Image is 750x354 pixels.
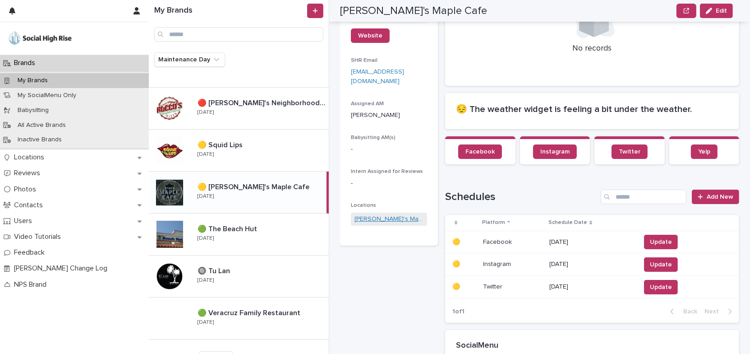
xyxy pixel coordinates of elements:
[678,308,697,315] span: Back
[533,144,577,159] a: Instagram
[154,27,323,42] input: Search
[198,265,232,275] p: 🔘 Tu Lan
[351,101,384,107] span: Assigned AM
[198,139,244,149] p: 🟡 Squid Lips
[483,281,504,291] p: Twitter
[716,8,727,14] span: Edit
[198,151,214,158] p: [DATE]
[456,341,498,351] h2: SocialMenu
[456,104,728,115] h2: 😔 The weather widget is feeling a bit under the weather.
[700,4,733,18] button: Edit
[154,52,225,67] button: Maintenance Day
[10,59,42,67] p: Brands
[198,319,214,326] p: [DATE]
[10,136,69,144] p: Inactive Brands
[10,121,73,129] p: All Active Brands
[452,237,462,246] p: 🟡
[548,218,587,228] p: Schedule Date
[549,283,633,291] p: [DATE]
[198,277,214,284] p: [DATE]
[10,153,51,162] p: Locations
[601,190,686,204] input: Search
[691,144,718,159] a: Yelp
[351,169,423,174] span: Intern Assigned for Reviews
[10,92,83,99] p: My SocialMenu Only
[445,191,597,204] h1: Schedules
[351,135,396,140] span: Babysitting AM(s)
[619,149,640,155] span: Twitter
[540,149,570,155] span: Instagram
[650,238,672,247] span: Update
[149,172,329,214] a: 🟡 [PERSON_NAME]'s Maple Cafe🟡 [PERSON_NAME]'s Maple Cafe [DATE]
[198,193,214,200] p: [DATE]
[358,33,382,39] span: Website
[354,214,423,224] a: [PERSON_NAME]'s Maple Cafe
[340,5,487,18] h2: [PERSON_NAME]'s Maple Cafe
[10,280,54,289] p: NPS Brand
[198,109,214,116] p: [DATE]
[10,233,68,241] p: Video Tutorials
[10,201,50,210] p: Contacts
[549,238,633,246] p: [DATE]
[612,144,648,159] a: Twitter
[650,260,672,269] span: Update
[198,181,311,191] p: 🟡 [PERSON_NAME]'s Maple Cafe
[707,194,733,200] span: Add New
[10,248,52,257] p: Feedback
[198,235,214,242] p: [DATE]
[10,107,56,114] p: Babysitting
[482,218,505,228] p: Platform
[445,301,472,323] p: 1 of 1
[692,190,739,204] a: Add New
[10,217,39,225] p: Users
[149,214,329,256] a: 🟢 The Beach Hut🟢 The Beach Hut [DATE]
[704,308,724,315] span: Next
[351,58,377,63] span: SHR Email
[10,77,55,84] p: My Brands
[483,237,514,246] p: Facebook
[483,259,513,268] p: Instagram
[445,276,739,298] tr: 🟡🟡 TwitterTwitter [DATE]Update
[650,283,672,292] span: Update
[10,185,43,194] p: Photos
[456,44,728,54] p: No records
[452,259,462,268] p: 🟡
[351,69,404,84] a: [EMAIL_ADDRESS][DOMAIN_NAME]
[445,253,739,276] tr: 🟡🟡 InstagramInstagram [DATE]Update
[701,307,739,316] button: Next
[644,235,678,249] button: Update
[351,203,376,208] span: Locations
[663,307,701,316] button: Back
[10,169,47,177] p: Reviews
[149,130,329,172] a: 🟡 Squid Lips🟡 Squid Lips [DATE]
[351,179,427,188] p: -
[351,28,390,43] a: Website
[351,144,427,154] p: -
[644,280,678,294] button: Update
[644,257,678,272] button: Update
[445,231,739,253] tr: 🟡🟡 FacebookFacebook [DATE]Update
[154,6,305,16] h1: My Brands
[458,144,502,159] a: Facebook
[149,88,329,130] a: 🔴 [PERSON_NAME]'s Neighborhood Pizza🔴 [PERSON_NAME]'s Neighborhood Pizza [DATE]
[149,256,329,298] a: 🔘 Tu Lan🔘 Tu Lan [DATE]
[198,223,259,233] p: 🟢 The Beach Hut
[698,149,710,155] span: Yelp
[7,29,73,47] img: o5DnuTxEQV6sW9jFYBBf
[452,281,462,291] p: 🟡
[549,261,633,268] p: [DATE]
[198,97,327,107] p: 🔴 [PERSON_NAME]'s Neighborhood Pizza
[149,298,329,340] a: 🟢 Veracruz Family Restaurant🟢 Veracruz Family Restaurant [DATE]
[10,264,115,273] p: [PERSON_NAME] Change Log
[351,111,427,120] p: [PERSON_NAME]
[465,149,495,155] span: Facebook
[198,307,302,317] p: 🟢 Veracruz Family Restaurant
